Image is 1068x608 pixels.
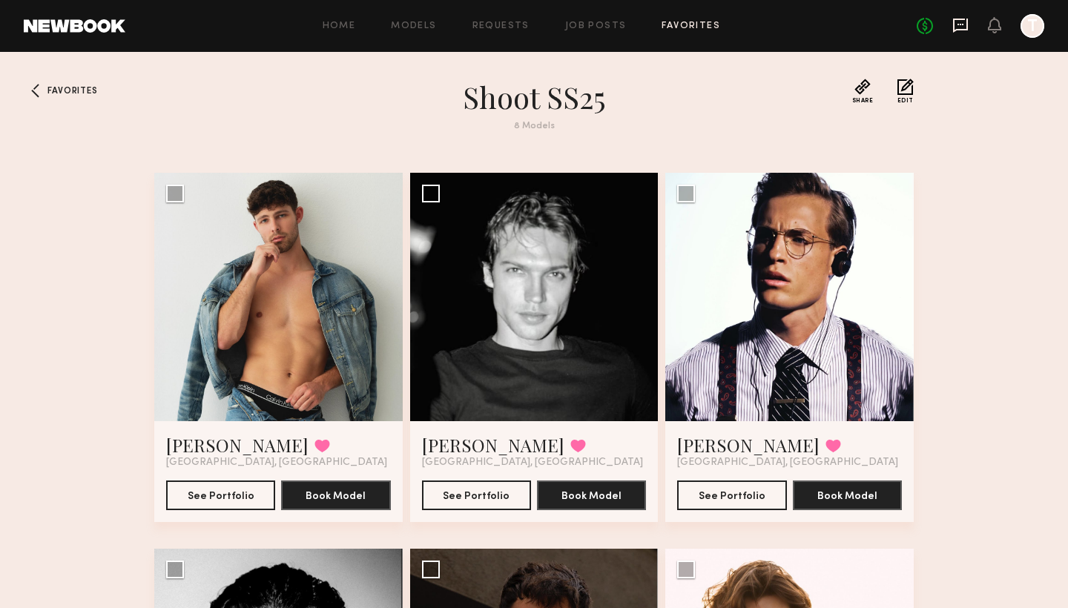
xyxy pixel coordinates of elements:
[281,480,390,510] button: Book Model
[793,480,902,510] button: Book Model
[166,457,387,469] span: [GEOGRAPHIC_DATA], [GEOGRAPHIC_DATA]
[47,87,97,96] span: Favorites
[662,22,720,31] a: Favorites
[323,22,356,31] a: Home
[677,433,820,457] a: [PERSON_NAME]
[677,457,898,469] span: [GEOGRAPHIC_DATA], [GEOGRAPHIC_DATA]
[537,480,646,510] button: Book Model
[422,433,564,457] a: [PERSON_NAME]
[852,79,874,104] button: Share
[422,480,531,510] button: See Portfolio
[166,433,309,457] a: [PERSON_NAME]
[565,22,627,31] a: Job Posts
[852,98,874,104] span: Share
[166,480,275,510] button: See Portfolio
[422,457,643,469] span: [GEOGRAPHIC_DATA], [GEOGRAPHIC_DATA]
[24,79,47,102] a: Favorites
[1021,14,1044,38] a: T
[267,122,801,131] div: 8 Models
[897,98,914,104] span: Edit
[793,489,902,501] a: Book Model
[391,22,436,31] a: Models
[897,79,914,104] button: Edit
[281,489,390,501] a: Book Model
[472,22,530,31] a: Requests
[537,489,646,501] a: Book Model
[677,480,786,510] button: See Portfolio
[267,79,801,116] h1: Shoot SS25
